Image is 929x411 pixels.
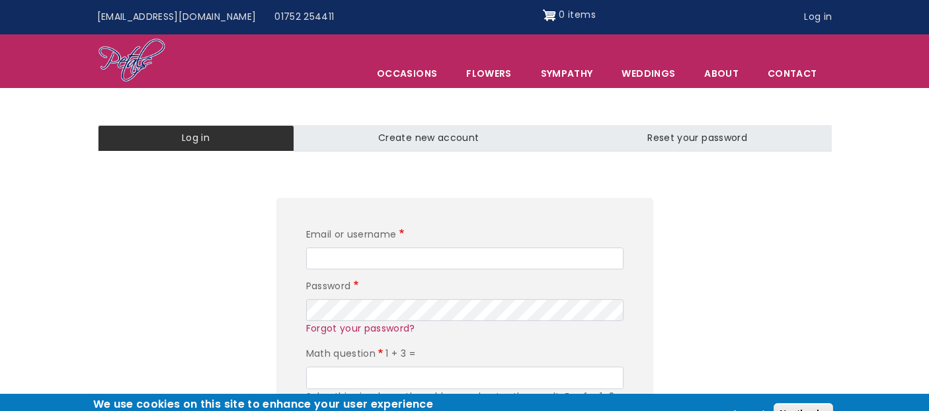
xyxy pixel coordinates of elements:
a: Contact [754,60,830,87]
a: Log in [795,5,841,30]
a: 01752 254411 [265,5,343,30]
img: Shopping cart [543,5,556,26]
a: Forgot your password? [306,322,415,335]
a: About [690,60,752,87]
label: Email or username [306,227,407,243]
a: Create new account [294,125,563,152]
a: Log in [98,125,294,152]
label: Password [306,279,361,295]
a: Reset your password [563,125,832,152]
label: Math question [306,346,386,362]
a: Flowers [452,60,525,87]
nav: Tabs [88,125,842,152]
a: Sympathy [527,60,607,87]
span: Weddings [608,60,689,87]
a: Shopping cart 0 items [543,5,596,26]
span: Occasions [363,60,451,87]
img: Home [98,38,166,84]
a: [EMAIL_ADDRESS][DOMAIN_NAME] [88,5,266,30]
span: 0 items [559,8,595,21]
